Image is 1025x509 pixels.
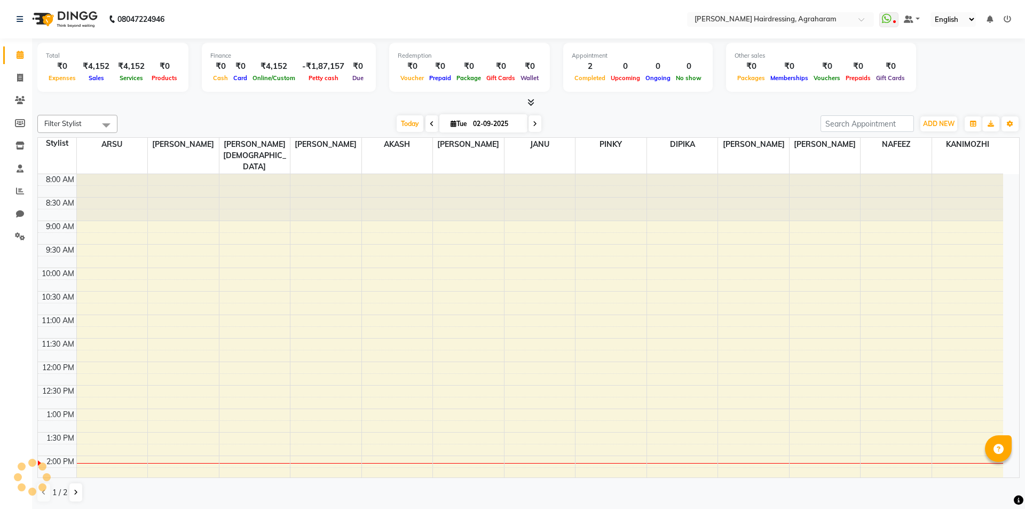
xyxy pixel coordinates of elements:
div: ₹0 [484,60,518,73]
span: ARSU [77,138,148,151]
span: [PERSON_NAME] [718,138,789,151]
div: ₹0 [46,60,78,73]
div: ₹0 [768,60,811,73]
div: Finance [210,51,367,60]
span: Services [117,74,146,82]
span: [PERSON_NAME] [290,138,361,151]
span: Upcoming [608,74,643,82]
div: ₹0 [398,60,427,73]
div: 1:30 PM [44,433,76,444]
div: 12:00 PM [40,362,76,373]
div: ₹0 [873,60,908,73]
span: Products [149,74,180,82]
div: 11:00 AM [40,315,76,326]
div: Appointment [572,51,704,60]
span: Packages [735,74,768,82]
div: Redemption [398,51,541,60]
div: 11:30 AM [40,339,76,350]
div: 0 [643,60,673,73]
span: 1 / 2 [52,487,67,498]
div: ₹0 [349,60,367,73]
div: 10:30 AM [40,292,76,303]
span: Gift Cards [873,74,908,82]
div: ₹0 [843,60,873,73]
div: 9:00 AM [44,221,76,232]
div: -₹1,87,157 [298,60,349,73]
div: ₹4,152 [250,60,298,73]
img: logo [27,4,100,34]
div: 8:30 AM [44,198,76,209]
div: ₹0 [454,60,484,73]
input: Search Appointment [821,115,914,132]
span: No show [673,74,704,82]
span: Voucher [398,74,427,82]
span: AKASH [362,138,433,151]
input: 2025-09-02 [470,116,523,132]
span: [PERSON_NAME][DEMOGRAPHIC_DATA] [219,138,290,174]
span: Expenses [46,74,78,82]
div: Stylist [38,138,76,149]
div: ₹4,152 [78,60,114,73]
span: Ongoing [643,74,673,82]
div: 9:30 AM [44,245,76,256]
span: Online/Custom [250,74,298,82]
div: ₹4,152 [114,60,149,73]
span: [PERSON_NAME] [790,138,861,151]
div: ₹0 [518,60,541,73]
button: ADD NEW [920,116,957,131]
span: Prepaids [843,74,873,82]
div: ₹0 [231,60,250,73]
div: 2 [572,60,608,73]
div: Total [46,51,180,60]
span: KANIMOZHI [932,138,1003,151]
span: [PERSON_NAME] [433,138,504,151]
div: ₹0 [811,60,843,73]
span: Today [397,115,423,132]
span: PINKY [575,138,646,151]
span: ADD NEW [923,120,955,128]
span: Prepaid [427,74,454,82]
span: Petty cash [306,74,341,82]
span: JANU [504,138,575,151]
b: 08047224946 [117,4,164,34]
div: 0 [608,60,643,73]
div: ₹0 [149,60,180,73]
div: ₹0 [735,60,768,73]
div: Other sales [735,51,908,60]
span: Completed [572,74,608,82]
div: 1:00 PM [44,409,76,420]
span: Filter Stylist [44,119,82,128]
div: ₹0 [210,60,231,73]
span: Sales [86,74,107,82]
div: 12:30 PM [40,386,76,397]
div: 2:00 PM [44,456,76,467]
span: NAFEEZ [861,138,932,151]
span: [PERSON_NAME] [148,138,219,151]
span: Package [454,74,484,82]
span: Card [231,74,250,82]
span: Memberships [768,74,811,82]
span: Cash [210,74,231,82]
span: DIPIKA [647,138,718,151]
span: Vouchers [811,74,843,82]
span: Due [350,74,366,82]
span: Gift Cards [484,74,518,82]
span: Wallet [518,74,541,82]
div: 10:00 AM [40,268,76,279]
div: 8:00 AM [44,174,76,185]
span: Tue [448,120,470,128]
div: ₹0 [427,60,454,73]
div: 0 [673,60,704,73]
